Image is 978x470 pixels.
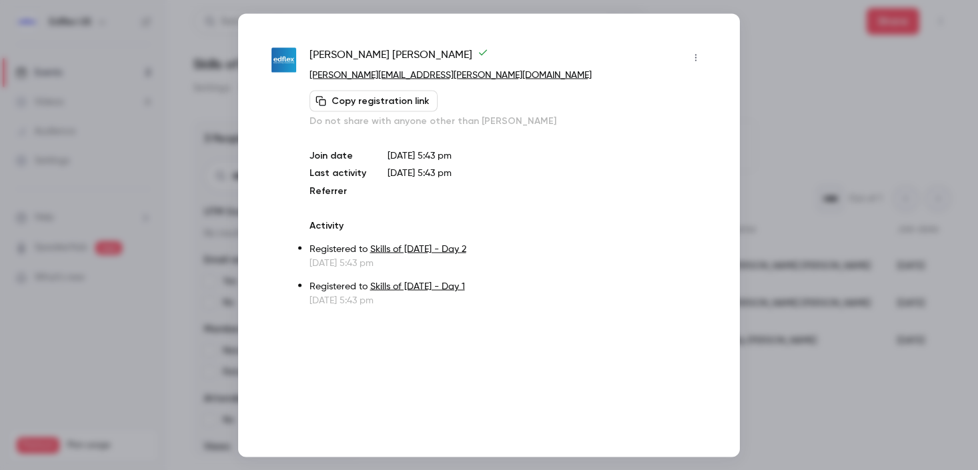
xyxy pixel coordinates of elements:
p: Join date [310,149,366,162]
span: [PERSON_NAME] [PERSON_NAME] [310,47,488,68]
a: Skills of [DATE] - Day 2 [370,244,466,253]
p: Referrer [310,184,366,197]
p: Do not share with anyone other than [PERSON_NAME] [310,114,706,127]
p: Last activity [310,166,366,180]
p: Registered to [310,279,706,293]
a: [PERSON_NAME][EMAIL_ADDRESS][PERSON_NAME][DOMAIN_NAME] [310,70,592,79]
p: Registered to [310,242,706,256]
p: [DATE] 5:43 pm [310,256,706,269]
p: Activity [310,219,706,232]
img: edflex.com [272,48,296,73]
span: [DATE] 5:43 pm [388,168,452,177]
p: [DATE] 5:43 pm [388,149,706,162]
button: Copy registration link [310,90,438,111]
p: [DATE] 5:43 pm [310,293,706,307]
a: Skills of [DATE] - Day 1 [370,281,465,291]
